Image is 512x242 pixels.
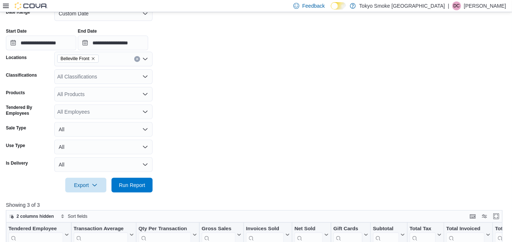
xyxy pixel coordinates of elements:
[8,225,63,232] div: Tendered Employee
[6,160,28,166] label: Is Delivery
[119,181,145,189] span: Run Report
[111,178,153,192] button: Run Report
[6,90,25,96] label: Products
[61,55,89,62] span: Belleville Front
[246,225,284,232] div: Invoices Sold
[331,2,346,10] input: Dark Mode
[6,125,26,131] label: Sale Type
[492,212,501,221] button: Enter fullscreen
[134,56,140,62] button: Clear input
[70,178,102,192] span: Export
[142,91,148,97] button: Open list of options
[359,1,445,10] p: Tokyo Smoke [GEOGRAPHIC_DATA]
[410,225,436,232] div: Total Tax
[464,1,506,10] p: [PERSON_NAME]
[142,74,148,80] button: Open list of options
[54,122,153,137] button: All
[6,55,27,60] label: Locations
[302,2,325,10] span: Feedback
[6,72,37,78] label: Classifications
[54,140,153,154] button: All
[6,201,508,209] p: Showing 3 of 3
[448,1,449,10] p: |
[6,28,27,34] label: Start Date
[74,225,128,232] div: Transaction Average
[446,225,484,232] div: Total Invoiced
[65,178,106,192] button: Export
[15,2,48,10] img: Cova
[452,1,461,10] div: Dylan Creelman
[333,225,362,232] div: Gift Cards
[54,6,153,21] button: Custom Date
[54,157,153,172] button: All
[78,28,97,34] label: End Date
[6,143,25,148] label: Use Type
[142,109,148,115] button: Open list of options
[17,213,54,219] span: 2 columns hidden
[68,213,87,219] span: Sort fields
[6,212,57,221] button: 2 columns hidden
[6,36,76,50] input: Press the down key to open a popover containing a calendar.
[142,56,148,62] button: Open list of options
[480,212,489,221] button: Display options
[78,36,148,50] input: Press the down key to open a popover containing a calendar.
[58,212,90,221] button: Sort fields
[139,225,191,232] div: Qty Per Transaction
[6,104,51,116] label: Tendered By Employees
[57,55,99,63] span: Belleville Front
[295,225,323,232] div: Net Sold
[373,225,399,232] div: Subtotal
[453,1,460,10] span: DC
[91,56,95,61] button: Remove Belleville Front from selection in this group
[202,225,235,232] div: Gross Sales
[6,9,32,15] label: Date Range
[468,212,477,221] button: Keyboard shortcuts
